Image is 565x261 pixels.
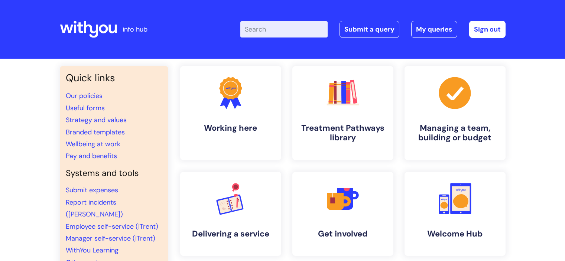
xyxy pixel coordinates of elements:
[66,91,103,100] a: Our policies
[405,66,506,160] a: Managing a team, building or budget
[240,21,506,38] div: | -
[298,123,387,143] h4: Treatment Pathways library
[298,229,387,239] h4: Get involved
[66,128,125,137] a: Branded templates
[66,151,117,160] a: Pay and benefits
[292,66,393,160] a: Treatment Pathways library
[410,123,500,143] h4: Managing a team, building or budget
[292,172,393,256] a: Get involved
[411,21,457,38] a: My queries
[66,115,127,124] a: Strategy and values
[180,66,281,160] a: Working here
[66,186,118,195] a: Submit expenses
[186,229,275,239] h4: Delivering a service
[66,198,123,219] a: Report incidents ([PERSON_NAME])
[469,21,506,38] a: Sign out
[66,222,158,231] a: Employee self-service (iTrent)
[123,23,147,35] p: info hub
[340,21,399,38] a: Submit a query
[66,104,105,112] a: Useful forms
[405,172,506,256] a: Welcome Hub
[180,172,281,256] a: Delivering a service
[66,140,120,149] a: Wellbeing at work
[66,72,162,84] h3: Quick links
[186,123,275,133] h4: Working here
[66,246,118,255] a: WithYou Learning
[410,229,500,239] h4: Welcome Hub
[66,234,155,243] a: Manager self-service (iTrent)
[240,21,328,37] input: Search
[66,168,162,179] h4: Systems and tools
